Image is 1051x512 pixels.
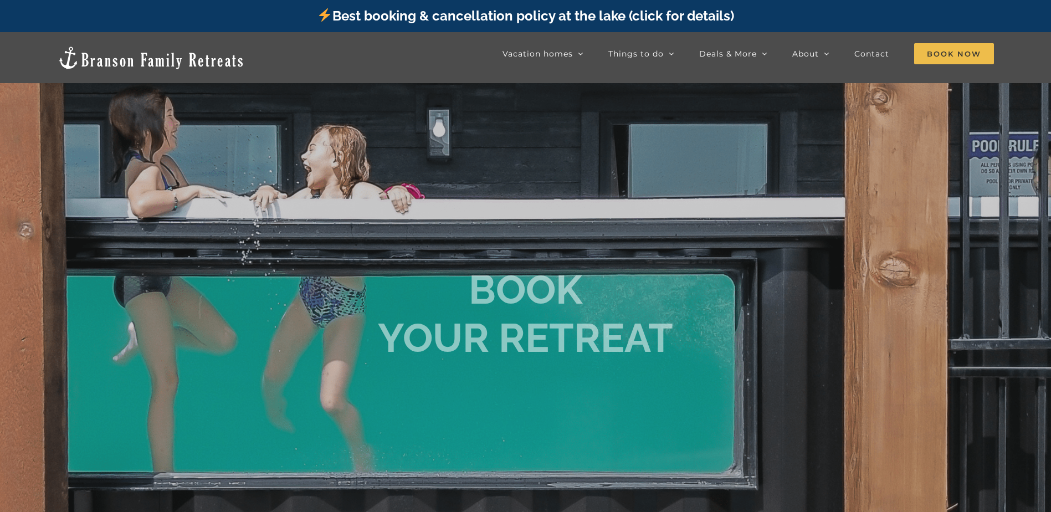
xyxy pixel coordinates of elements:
nav: Main Menu [503,43,994,65]
span: Things to do [608,50,664,58]
img: ⚡️ [318,8,331,22]
a: Best booking & cancellation policy at the lake (click for details) [317,8,734,24]
span: Book Now [914,43,994,64]
b: BOOK YOUR RETREAT [378,266,673,361]
a: Book Now [914,43,994,65]
a: Things to do [608,43,674,65]
a: About [792,43,829,65]
span: About [792,50,819,58]
span: Contact [854,50,889,58]
span: Vacation homes [503,50,573,58]
a: Contact [854,43,889,65]
a: Vacation homes [503,43,583,65]
img: Branson Family Retreats Logo [57,45,245,70]
span: Deals & More [699,50,757,58]
a: Deals & More [699,43,767,65]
